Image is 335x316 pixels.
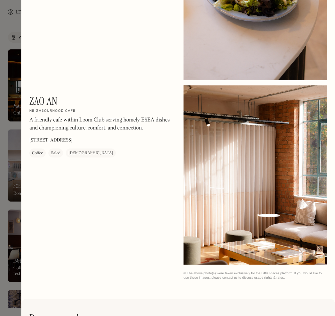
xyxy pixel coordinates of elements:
[29,116,173,132] p: A friendly cafe within Loom Club serving homely ESEA dishes and championing culture, comfort, and...
[29,95,58,107] h1: Zao An
[51,150,60,157] div: Salad
[32,150,43,157] div: Coffee
[184,271,327,280] div: © The above photo(s) were taken exclusively for the Little Places platform. If you would like to ...
[29,137,72,144] p: [STREET_ADDRESS]
[29,109,76,114] h2: Neighbourhood cafe
[68,150,113,157] div: [DEMOGRAPHIC_DATA]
